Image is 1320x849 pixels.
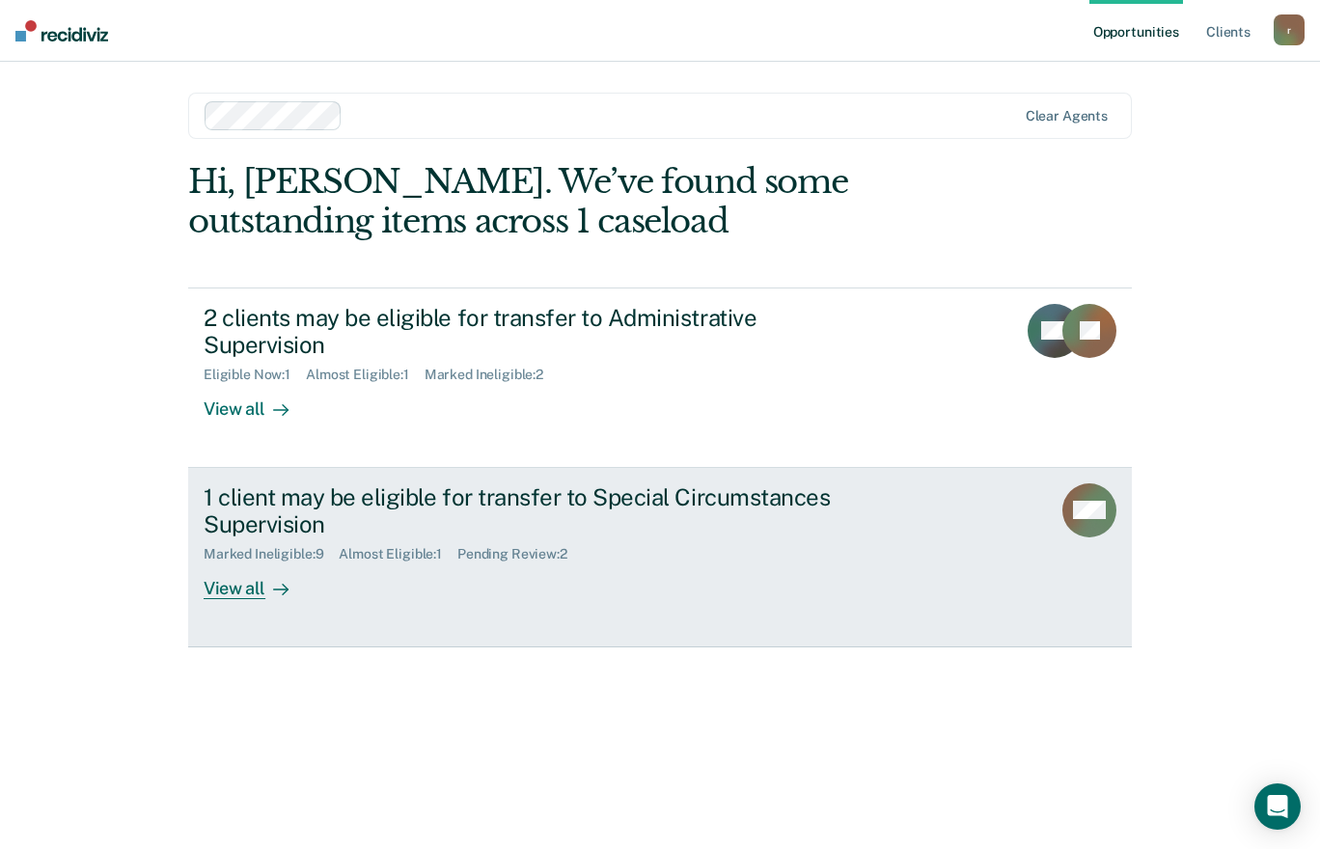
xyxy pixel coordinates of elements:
div: Almost Eligible : 1 [306,367,425,383]
div: Clear agents [1026,108,1108,124]
div: 1 client may be eligible for transfer to Special Circumstances Supervision [204,483,881,539]
div: View all [204,383,312,421]
div: View all [204,562,312,600]
a: 2 clients may be eligible for transfer to Administrative SupervisionEligible Now:1Almost Eligible... [188,288,1132,468]
div: Open Intercom Messenger [1254,783,1301,830]
div: 2 clients may be eligible for transfer to Administrative Supervision [204,304,881,360]
div: Marked Ineligible : 2 [425,367,559,383]
div: Marked Ineligible : 9 [204,546,339,562]
div: Pending Review : 2 [457,546,583,562]
button: r [1274,14,1305,45]
img: Recidiviz [15,20,108,41]
div: Hi, [PERSON_NAME]. We’ve found some outstanding items across 1 caseload [188,162,943,241]
div: Almost Eligible : 1 [339,546,457,562]
a: 1 client may be eligible for transfer to Special Circumstances SupervisionMarked Ineligible:9Almo... [188,468,1132,647]
div: Eligible Now : 1 [204,367,306,383]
